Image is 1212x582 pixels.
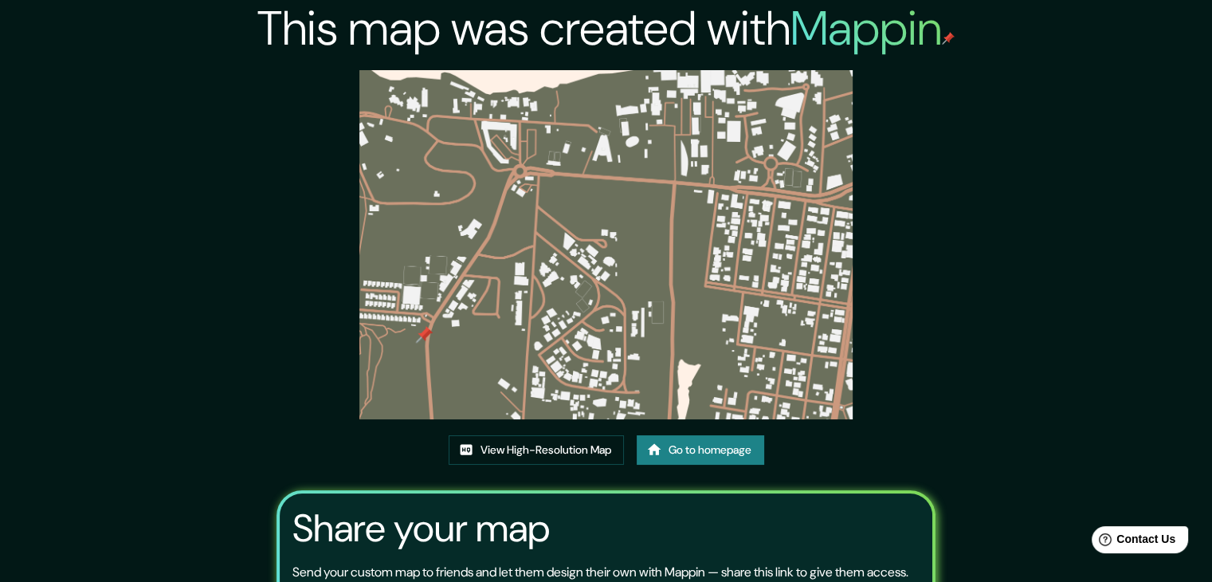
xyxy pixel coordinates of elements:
iframe: Help widget launcher [1070,520,1194,564]
h3: Share your map [292,506,550,551]
img: mappin-pin [942,32,955,45]
a: View High-Resolution Map [449,435,624,465]
img: created-map [359,70,853,419]
a: Go to homepage [637,435,764,465]
p: Send your custom map to friends and let them design their own with Mappin — share this link to gi... [292,563,908,582]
